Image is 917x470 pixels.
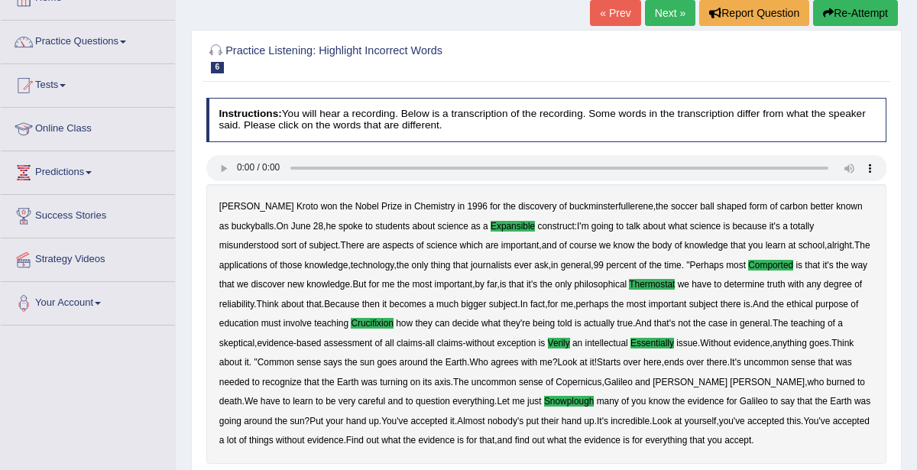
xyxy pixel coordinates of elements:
b: talk [627,221,641,232]
b: Because [324,299,359,310]
b: can [435,318,449,329]
b: claims [437,338,463,348]
b: in [551,260,558,271]
b: science [426,240,457,251]
b: death [219,396,242,407]
b: being [533,318,555,329]
b: discover [251,279,285,290]
b: sort [281,240,296,251]
b: over [686,357,704,368]
b: to [252,377,260,387]
b: shaped [717,201,747,212]
b: of [770,201,778,212]
b: knowledge [685,240,728,251]
b: with [788,279,804,290]
b: skeptical [219,338,254,348]
b: I'm [577,221,588,232]
b: that [805,260,820,271]
b: are [367,240,380,251]
b: science [690,221,721,232]
b: intellectual [585,338,628,348]
b: by [475,279,484,290]
b: the [611,299,624,310]
b: about [643,221,666,232]
b: which [460,240,483,251]
b: time [664,260,681,271]
b: aspects [382,240,413,251]
b: to [316,396,323,407]
a: Tests [1,64,175,102]
b: The [854,240,870,251]
b: question [416,396,450,407]
b: says [323,357,342,368]
b: recognize [262,377,302,387]
b: of [851,299,858,310]
b: the [649,260,662,271]
b: is [575,318,582,329]
b: about [219,357,242,368]
b: And [753,299,769,310]
b: Without [700,338,731,348]
span: 6 [211,62,225,73]
b: Earth [337,377,358,387]
b: Earth [446,357,467,368]
b: about [281,299,304,310]
b: discovery [518,201,556,212]
b: there [721,299,741,310]
b: not [678,318,691,329]
b: for [727,396,737,407]
b: must [261,318,281,329]
b: Starts [597,357,621,368]
b: is [539,338,546,348]
b: comported [748,260,793,271]
b: me [382,279,395,290]
b: the [637,240,650,251]
b: Nobel [355,201,379,212]
b: learn [766,240,786,251]
b: subject [689,299,718,310]
b: of [559,240,567,251]
b: me [512,396,525,407]
b: needed [219,377,250,387]
b: careful [358,396,386,407]
b: soccer [671,201,698,212]
b: is [744,299,750,310]
b: buckyballs [232,221,274,232]
b: verily [548,338,570,348]
b: snowplough [544,396,594,407]
b: to [283,396,290,407]
b: better [810,201,833,212]
b: [PERSON_NAME] [653,377,727,387]
b: that [818,357,833,368]
b: June [291,221,311,232]
b: goes [377,357,397,368]
b: the [836,260,849,271]
b: buckminsterfullerene [569,201,653,212]
b: We [245,396,258,407]
b: everything [452,396,494,407]
b: it [382,299,387,310]
b: degree [824,279,852,290]
b: ask [534,260,549,271]
b: exception [497,338,536,348]
b: of [621,396,629,407]
b: assessment [324,338,372,348]
b: reliability [219,299,254,310]
b: bigger [461,299,486,310]
b: about [412,221,435,232]
a: Predictions [1,151,175,190]
b: of [854,279,862,290]
b: It's [730,357,741,368]
b: [PERSON_NAME] [219,201,294,212]
b: Look [558,357,578,368]
b: know [649,396,670,407]
b: you [748,240,763,251]
b: much [436,299,458,310]
b: alright [827,240,851,251]
b: far [487,279,497,290]
b: that's [654,318,676,329]
b: me [561,299,574,310]
b: the [771,299,784,310]
b: that [306,299,322,310]
b: turning [380,377,407,387]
